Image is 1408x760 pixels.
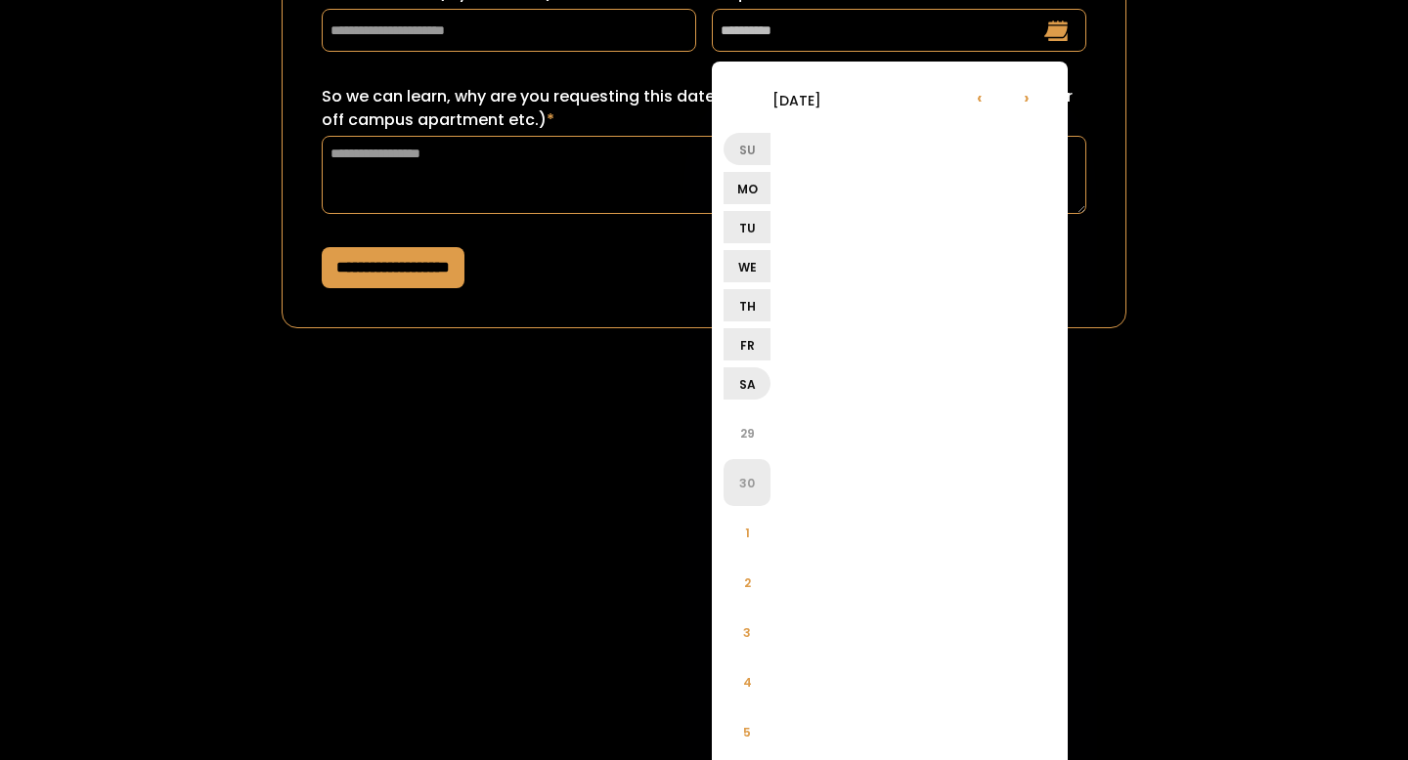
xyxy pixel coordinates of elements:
li: Mo [724,172,770,204]
li: 4 [724,658,770,705]
li: 2 [724,559,770,606]
li: 30 [724,459,770,506]
label: So we can learn, why are you requesting this date? (ex: sorority recruitment, lease turn over for... [322,85,1086,132]
li: 29 [724,409,770,456]
li: We [724,250,770,282]
li: 3 [724,609,770,655]
li: [DATE] [724,76,870,123]
li: Fr [724,328,770,360]
li: Su [724,133,770,165]
li: 1 [724,509,770,556]
li: ‹ [956,73,1003,120]
li: Tu [724,211,770,243]
li: Th [724,289,770,321]
li: 5 [724,708,770,755]
li: Sa [724,367,770,400]
li: › [1003,73,1050,120]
